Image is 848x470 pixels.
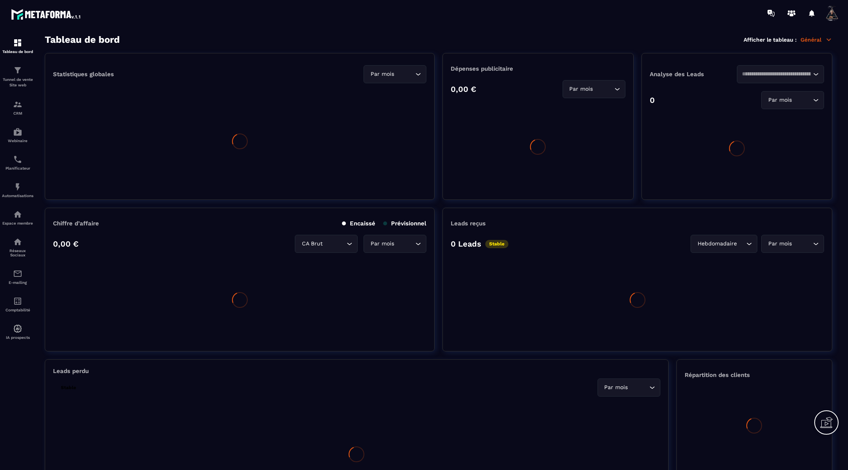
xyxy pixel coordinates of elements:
[2,176,33,204] a: automationsautomationsAutomatisations
[2,166,33,170] p: Planificateur
[2,231,33,263] a: social-networksocial-networkRéseaux Sociaux
[369,240,396,248] span: Par mois
[13,269,22,278] img: email
[685,371,824,379] p: Répartition des clients
[485,240,508,248] p: Stable
[2,308,33,312] p: Comptabilité
[2,32,33,60] a: formationformationTableau de bord
[13,324,22,333] img: automations
[595,85,612,93] input: Search for option
[766,240,793,248] span: Par mois
[2,94,33,121] a: formationformationCRM
[630,383,647,392] input: Search for option
[603,383,630,392] span: Par mois
[2,291,33,318] a: accountantaccountantComptabilité
[13,38,22,48] img: formation
[300,240,324,248] span: CA Brut
[364,65,426,83] div: Search for option
[2,149,33,176] a: schedulerschedulerPlanificateur
[738,240,744,248] input: Search for option
[761,91,824,109] div: Search for option
[2,121,33,149] a: automationsautomationsWebinaire
[13,127,22,137] img: automations
[2,49,33,54] p: Tableau de bord
[396,70,413,79] input: Search for option
[2,221,33,225] p: Espace membre
[13,237,22,247] img: social-network
[324,240,345,248] input: Search for option
[650,71,737,78] p: Analyse des Leads
[650,95,655,105] p: 0
[11,7,82,21] img: logo
[451,84,476,94] p: 0,00 €
[568,85,595,93] span: Par mois
[13,210,22,219] img: automations
[2,249,33,257] p: Réseaux Sociaux
[13,296,22,306] img: accountant
[13,66,22,75] img: formation
[451,220,486,227] p: Leads reçus
[451,65,625,72] p: Dépenses publicitaire
[691,235,757,253] div: Search for option
[742,70,811,79] input: Search for option
[45,34,120,45] h3: Tableau de bord
[793,96,811,104] input: Search for option
[2,194,33,198] p: Automatisations
[2,60,33,94] a: formationformationTunnel de vente Site web
[2,139,33,143] p: Webinaire
[13,100,22,109] img: formation
[2,111,33,115] p: CRM
[295,235,358,253] div: Search for option
[53,239,79,249] p: 0,00 €
[2,77,33,88] p: Tunnel de vente Site web
[761,235,824,253] div: Search for option
[737,65,824,83] div: Search for option
[451,239,481,249] p: 0 Leads
[13,182,22,192] img: automations
[598,379,660,397] div: Search for option
[793,240,811,248] input: Search for option
[383,220,426,227] p: Prévisionnel
[57,384,80,392] p: Stable
[800,36,832,43] p: Général
[53,71,114,78] p: Statistiques globales
[2,263,33,291] a: emailemailE-mailing
[766,96,793,104] span: Par mois
[696,240,738,248] span: Hebdomadaire
[563,80,625,98] div: Search for option
[342,220,375,227] p: Encaissé
[13,155,22,164] img: scheduler
[53,368,89,375] p: Leads perdu
[396,240,413,248] input: Search for option
[364,235,426,253] div: Search for option
[2,335,33,340] p: IA prospects
[2,280,33,285] p: E-mailing
[2,204,33,231] a: automationsautomationsEspace membre
[53,220,99,227] p: Chiffre d’affaire
[369,70,396,79] span: Par mois
[744,37,797,43] p: Afficher le tableau :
